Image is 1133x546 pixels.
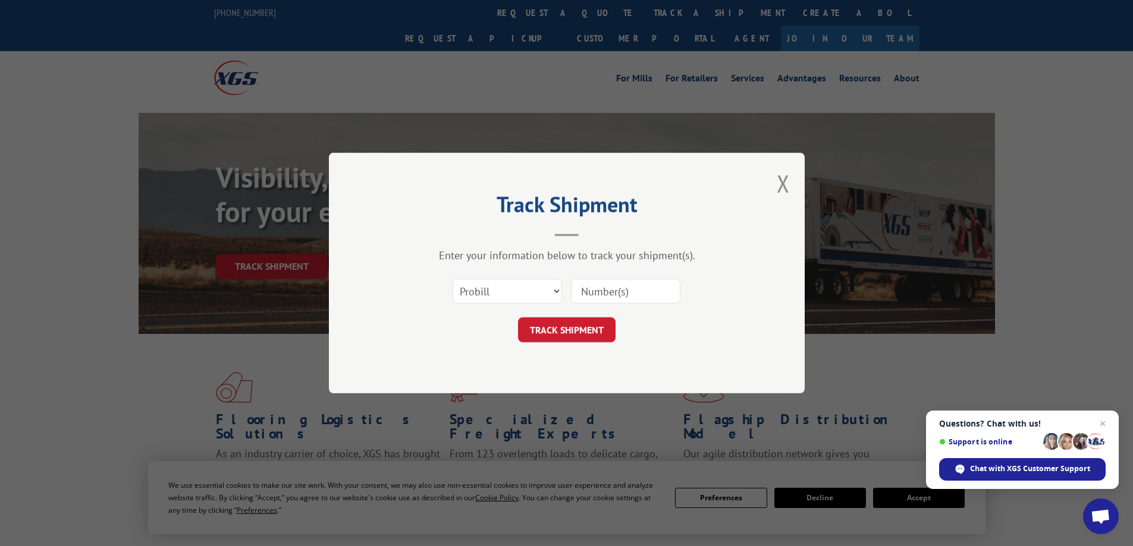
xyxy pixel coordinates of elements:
[970,463,1090,474] span: Chat with XGS Customer Support
[518,317,616,342] button: TRACK SHIPMENT
[1083,498,1119,534] div: Open chat
[777,168,790,199] button: Close modal
[388,196,745,219] h2: Track Shipment
[939,458,1106,481] div: Chat with XGS Customer Support
[571,279,680,304] input: Number(s)
[388,248,745,262] div: Enter your information below to track your shipment(s).
[939,419,1106,428] span: Questions? Chat with us!
[939,437,1039,446] span: Support is online
[1096,416,1110,431] span: Close chat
